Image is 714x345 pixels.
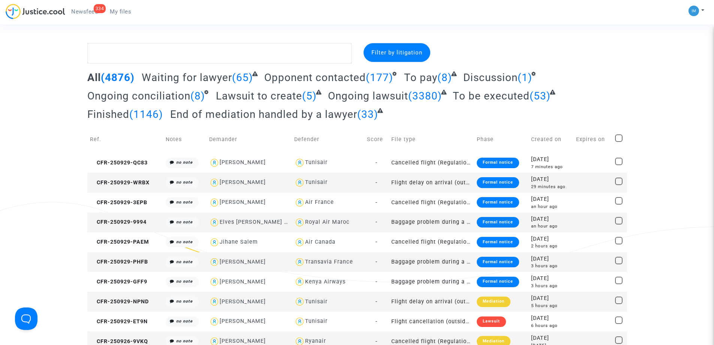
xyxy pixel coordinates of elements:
[305,159,328,166] div: Tunisair
[376,179,377,186] span: -
[220,199,266,205] div: [PERSON_NAME]
[366,71,393,84] span: (177)
[477,197,519,208] div: Formal notice
[87,90,190,102] span: Ongoing conciliation
[376,298,377,305] span: -
[220,219,330,225] div: Elves [PERSON_NAME] [PERSON_NAME]
[477,217,519,227] div: Formal notice
[294,217,305,228] img: icon-user.svg
[376,199,377,206] span: -
[531,164,571,170] div: 7 minutes ago
[209,157,220,168] img: icon-user.svg
[90,318,148,325] span: CFR-250929-ET9N
[220,159,266,166] div: [PERSON_NAME]
[531,155,571,164] div: [DATE]
[294,237,305,248] img: icon-user.svg
[357,108,378,121] span: (33)
[176,200,193,205] i: no note
[573,126,612,153] td: Expires on
[87,126,163,153] td: Ref.
[477,277,519,287] div: Formal notice
[437,71,452,84] span: (8)
[477,316,506,327] div: Lawsuit
[305,279,346,285] div: Kenya Airways
[220,239,258,245] div: Jihane Salem
[531,314,571,322] div: [DATE]
[305,239,335,245] div: Air Canada
[376,239,377,245] span: -
[408,90,442,102] span: (3380)
[305,338,326,344] div: Ryanair
[220,318,266,324] div: [PERSON_NAME]
[477,257,519,267] div: Formal notice
[305,199,334,205] div: Air France
[531,203,571,210] div: an hour ago
[6,4,65,19] img: jc-logo.svg
[531,215,571,223] div: [DATE]
[531,243,571,249] div: 2 hours ago
[376,318,377,325] span: -
[294,296,305,307] img: icon-user.svg
[305,318,328,324] div: Tunisair
[71,8,98,15] span: Newsfeed
[531,255,571,263] div: [DATE]
[404,71,437,84] span: To pay
[142,71,232,84] span: Waiting for lawyer
[531,263,571,269] div: 3 hours ago
[176,259,193,264] i: no note
[220,259,266,265] div: [PERSON_NAME]
[94,4,106,13] div: 334
[129,108,163,121] span: (1146)
[209,197,220,208] img: icon-user.svg
[389,232,474,252] td: Cancelled flight (Regulation EC 261/2004)
[376,160,377,166] span: -
[90,239,149,245] span: CFR-250929-PAEM
[453,90,530,102] span: To be executed
[220,298,266,305] div: [PERSON_NAME]
[65,6,104,17] a: 334Newsfeed
[531,303,571,309] div: 5 hours ago
[477,297,510,307] div: Mediation
[87,71,101,84] span: All
[209,316,220,327] img: icon-user.svg
[531,195,571,203] div: [DATE]
[170,108,357,121] span: End of mediation handled by a lawyer
[518,71,532,84] span: (1)
[531,294,571,303] div: [DATE]
[389,272,474,292] td: Baggage problem during a flight
[220,179,266,185] div: [PERSON_NAME]
[294,197,305,208] img: icon-user.svg
[163,126,207,153] td: Notes
[477,158,519,168] div: Formal notice
[220,279,266,285] div: [PERSON_NAME]
[305,259,353,265] div: Transavia France
[389,193,474,212] td: Cancelled flight (Regulation EC 261/2004)
[176,180,193,185] i: no note
[376,338,377,345] span: -
[176,240,193,244] i: no note
[209,296,220,307] img: icon-user.svg
[531,235,571,243] div: [DATE]
[176,339,193,343] i: no note
[90,179,150,186] span: CFR-250929-WRBX
[389,126,474,153] td: File type
[294,177,305,188] img: icon-user.svg
[90,199,147,206] span: CFR-250929-3EPB
[531,184,571,190] div: 29 minutes ago
[389,212,474,232] td: Baggage problem during a flight
[531,334,571,342] div: [DATE]
[376,279,377,285] span: -
[176,299,193,304] i: no note
[477,177,519,188] div: Formal notice
[364,126,389,153] td: Score
[110,8,131,15] span: My files
[531,175,571,184] div: [DATE]
[477,237,519,247] div: Formal notice
[389,292,474,312] td: Flight delay on arrival (outside of EU - Montreal Convention)
[305,219,350,225] div: Royal Air Maroc
[176,279,193,284] i: no note
[305,179,328,185] div: Tunisair
[371,49,422,56] span: Filter by litigation
[90,259,148,265] span: CFR-250929-PHFB
[531,322,571,329] div: 6 hours ago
